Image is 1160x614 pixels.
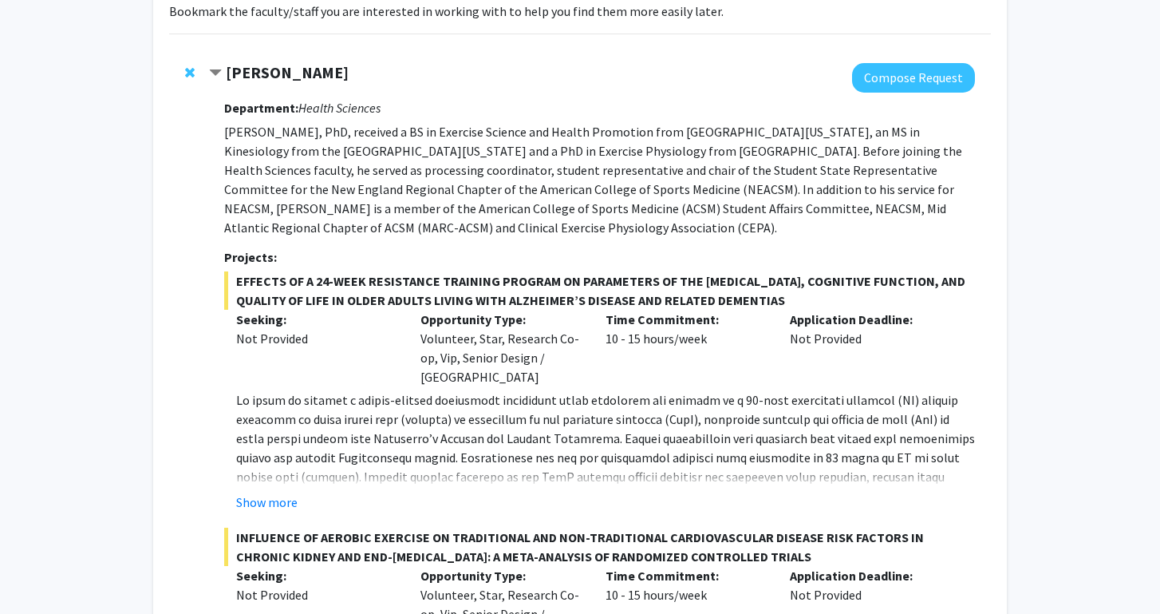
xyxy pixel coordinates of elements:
[226,62,349,82] strong: [PERSON_NAME]
[236,566,397,585] p: Seeking:
[224,528,975,566] span: INFLUENCE OF AEROBIC EXERCISE ON TRADITIONAL AND NON-TRADITIONAL CARDIOVASCULAR DISEASE RISK FACT...
[852,63,975,93] button: Compose Request to Michael Bruneau
[298,100,381,116] i: Health Sciences
[606,566,767,585] p: Time Commitment:
[790,566,951,585] p: Application Deadline:
[606,310,767,329] p: Time Commitment:
[224,249,277,265] strong: Projects:
[236,329,397,348] div: Not Provided
[209,67,222,80] span: Contract Michael Bruneau Bookmark
[420,310,582,329] p: Opportunity Type:
[236,493,298,512] button: Show more
[236,585,397,604] div: Not Provided
[594,310,779,386] div: 10 - 15 hours/week
[790,310,951,329] p: Application Deadline:
[185,66,195,79] span: Remove Michael Bruneau from bookmarks
[236,310,397,329] p: Seeking:
[224,271,975,310] span: EFFECTS OF A 24-WEEK RESISTANCE TRAINING PROGRAM ON PARAMETERS OF THE [MEDICAL_DATA], COGNITIVE F...
[224,122,975,237] p: [PERSON_NAME], PhD, received a BS in Exercise Science and Health Promotion from [GEOGRAPHIC_DATA]...
[778,310,963,386] div: Not Provided
[224,100,298,116] strong: Department:
[408,310,594,386] div: Volunteer, Star, Research Co-op, Vip, Senior Design / [GEOGRAPHIC_DATA]
[420,566,582,585] p: Opportunity Type:
[12,542,68,602] iframe: Chat
[169,2,991,21] p: Bookmark the faculty/staff you are interested in working with to help you find them more easily l...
